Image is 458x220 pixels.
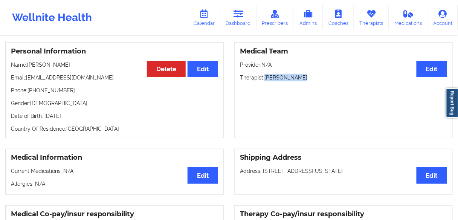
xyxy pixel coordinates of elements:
[446,88,458,118] a: Report Bug
[417,61,447,77] button: Edit
[11,210,218,218] h3: Medical Co-pay/insur responsibility
[11,61,218,69] p: Name: [PERSON_NAME]
[188,61,218,77] button: Edit
[11,47,218,56] h3: Personal Information
[11,74,218,81] p: Email: [EMAIL_ADDRESS][DOMAIN_NAME]
[240,210,447,218] h3: Therapy Co-pay/insur responsibility
[220,5,256,30] a: Dashboard
[240,61,447,69] p: Provider: N/A
[389,5,428,30] a: Medications
[240,47,447,56] h3: Medical Team
[323,5,354,30] a: Coaches
[240,167,447,175] p: Address: [STREET_ADDRESS][US_STATE]
[11,112,218,120] p: Date of Birth: [DATE]
[11,87,218,94] p: Phone: [PHONE_NUMBER]
[188,167,218,183] button: Edit
[427,5,458,30] a: Account
[354,5,389,30] a: Therapists
[293,5,323,30] a: Admins
[240,153,447,162] h3: Shipping Address
[240,74,447,81] p: Therapist: [PERSON_NAME]
[11,99,218,107] p: Gender: [DEMOGRAPHIC_DATA]
[11,180,218,188] p: Allergies: N/A
[11,153,218,162] h3: Medical Information
[188,5,220,30] a: Calendar
[11,125,218,133] p: Country Of Residence: [GEOGRAPHIC_DATA]
[417,167,447,183] button: Edit
[11,167,218,175] p: Current Medications: N/A
[256,5,294,30] a: Prescribers
[147,61,186,77] button: Delete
